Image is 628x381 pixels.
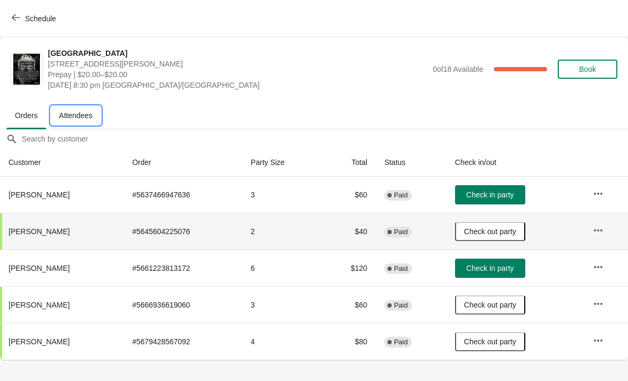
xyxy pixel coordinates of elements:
[466,264,514,272] span: Check in party
[242,250,323,286] td: 6
[25,14,56,23] span: Schedule
[9,337,70,346] span: [PERSON_NAME]
[48,80,427,90] span: [DATE] 8:30 pm [GEOGRAPHIC_DATA]/[GEOGRAPHIC_DATA]
[464,227,516,236] span: Check out party
[455,259,525,278] button: Check in party
[13,54,39,85] img: MACABRE MAIN STREET
[48,59,427,69] span: [STREET_ADDRESS][PERSON_NAME]
[466,190,514,199] span: Check in party
[447,148,584,177] th: Check in/out
[394,264,408,273] span: Paid
[9,264,70,272] span: [PERSON_NAME]
[242,213,323,250] td: 2
[123,148,242,177] th: Order
[394,338,408,346] span: Paid
[6,106,46,125] span: Orders
[9,227,70,236] span: [PERSON_NAME]
[323,286,376,323] td: $60
[455,332,525,351] button: Check out party
[455,185,525,204] button: Check in party
[48,48,427,59] span: [GEOGRAPHIC_DATA]
[323,323,376,360] td: $80
[394,191,408,200] span: Paid
[21,129,628,148] input: Search by customer
[9,301,70,309] span: [PERSON_NAME]
[242,286,323,323] td: 3
[394,228,408,236] span: Paid
[123,323,242,360] td: # 5679428567092
[323,177,376,213] td: $60
[242,177,323,213] td: 3
[242,323,323,360] td: 4
[9,190,70,199] span: [PERSON_NAME]
[51,106,101,125] span: Attendees
[376,148,447,177] th: Status
[579,65,596,73] span: Book
[123,250,242,286] td: # 5661223813172
[123,213,242,250] td: # 5645604225076
[323,213,376,250] td: $40
[323,148,376,177] th: Total
[455,295,525,314] button: Check out party
[394,301,408,310] span: Paid
[323,250,376,286] td: $120
[5,9,64,28] button: Schedule
[242,148,323,177] th: Party Size
[433,65,483,73] span: 0 of 18 Available
[123,177,242,213] td: # 5637466947636
[48,69,427,80] span: Prepay | $20.00–$20.00
[464,337,516,346] span: Check out party
[455,222,525,241] button: Check out party
[464,301,516,309] span: Check out party
[123,286,242,323] td: # 5666936619060
[558,60,617,79] button: Book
